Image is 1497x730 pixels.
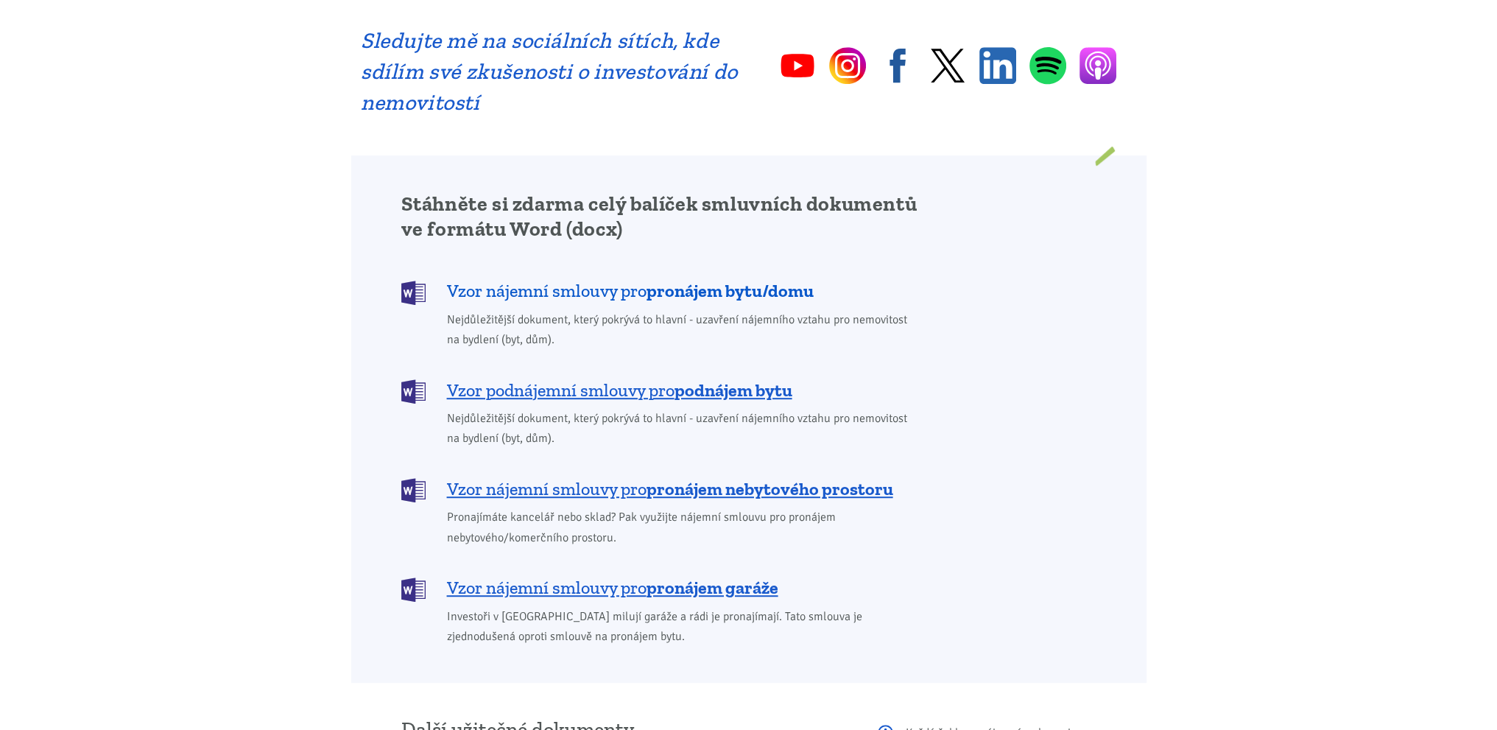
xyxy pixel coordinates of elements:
a: Spotify [1029,46,1066,85]
b: podnájem bytu [674,379,792,401]
b: pronájem bytu/domu [647,280,814,301]
a: Vzor nájemní smlouvy propronájem garáže [401,576,917,600]
span: Vzor nájemní smlouvy pro [447,576,778,600]
a: Facebook [879,47,916,84]
a: Instagram [829,47,866,84]
h2: Sledujte mě na sociálních sítích, kde sdílím své zkušenosti o investování do nemovitostí [361,25,739,118]
span: Vzor nájemní smlouvy pro [447,477,893,501]
span: Vzor nájemní smlouvy pro [447,279,814,303]
span: Nejdůležitější dokument, který pokrývá to hlavní - uzavření nájemního vztahu pro nemovitost na by... [447,409,917,449]
a: Linkedin [979,47,1016,84]
h2: Stáhněte si zdarma celý balíček smluvních dokumentů ve formátu Word (docx) [401,192,917,242]
a: YouTube [779,47,816,84]
b: pronájem garáže [647,577,778,598]
img: DOCX (Word) [401,578,426,602]
img: DOCX (Word) [401,478,426,502]
img: DOCX (Word) [401,281,426,305]
a: Apple Podcasts [1079,47,1116,84]
a: Vzor podnájemní smlouvy propodnájem bytu [401,378,917,402]
span: Nejdůležitější dokument, který pokrývá to hlavní - uzavření nájemního vztahu pro nemovitost na by... [447,310,917,350]
span: Pronajímáte kancelář nebo sklad? Pak využijte nájemní smlouvu pro pronájem nebytového/komerčního ... [447,508,917,547]
a: Vzor nájemní smlouvy propronájem bytu/domu [401,279,917,303]
a: Twitter [929,47,966,84]
a: Vzor nájemní smlouvy propronájem nebytového prostoru [401,477,917,501]
b: pronájem nebytového prostoru [647,478,893,499]
span: Vzor podnájemní smlouvy pro [447,379,792,402]
span: Investoři v [GEOGRAPHIC_DATA] milují garáže a rádi je pronajímají. Tato smlouva je zjednodušená o... [447,607,917,647]
img: DOCX (Word) [401,379,426,404]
